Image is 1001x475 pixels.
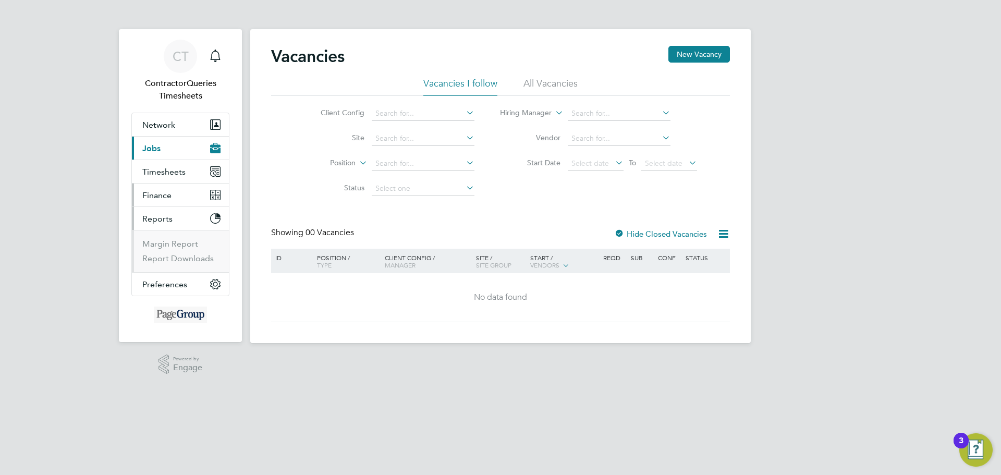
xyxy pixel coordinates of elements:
[523,77,578,96] li: All Vacancies
[158,355,203,374] a: Powered byEngage
[382,249,473,274] div: Client Config /
[132,113,229,136] button: Network
[683,249,728,266] div: Status
[304,133,364,142] label: Site
[142,167,186,177] span: Timesheets
[142,190,172,200] span: Finance
[131,77,229,102] span: ContractorQueries Timesheets
[131,40,229,102] a: CTContractorQueries Timesheets
[142,143,161,153] span: Jobs
[492,108,552,118] label: Hiring Manager
[142,239,198,249] a: Margin Report
[296,158,356,168] label: Position
[372,131,474,146] input: Search for...
[309,249,382,274] div: Position /
[476,261,511,269] span: Site Group
[959,441,963,454] div: 3
[571,159,609,168] span: Select date
[473,249,528,274] div: Site /
[132,184,229,206] button: Finance
[626,156,639,169] span: To
[142,279,187,289] span: Preferences
[173,355,202,363] span: Powered by
[423,77,497,96] li: Vacancies I follow
[372,156,474,171] input: Search for...
[132,207,229,230] button: Reports
[142,120,175,130] span: Network
[132,230,229,272] div: Reports
[273,249,309,266] div: ID
[142,214,173,224] span: Reports
[959,433,993,467] button: Open Resource Center, 3 new notifications
[645,159,682,168] span: Select date
[154,307,207,323] img: michaelpageint-logo-retina.png
[142,253,214,263] a: Report Downloads
[628,249,655,266] div: Sub
[317,261,332,269] span: Type
[568,131,670,146] input: Search for...
[500,133,560,142] label: Vendor
[131,307,229,323] a: Go to home page
[372,106,474,121] input: Search for...
[385,261,416,269] span: Manager
[132,137,229,160] button: Jobs
[132,273,229,296] button: Preferences
[372,181,474,196] input: Select one
[173,363,202,372] span: Engage
[530,261,559,269] span: Vendors
[528,249,601,275] div: Start /
[271,227,356,238] div: Showing
[655,249,682,266] div: Conf
[614,229,707,239] label: Hide Closed Vacancies
[500,158,560,167] label: Start Date
[173,50,189,63] span: CT
[568,106,670,121] input: Search for...
[306,227,354,238] span: 00 Vacancies
[119,29,242,342] nav: Main navigation
[304,183,364,192] label: Status
[668,46,730,63] button: New Vacancy
[601,249,628,266] div: Reqd
[304,108,364,117] label: Client Config
[271,46,345,67] h2: Vacancies
[273,292,728,303] div: No data found
[132,160,229,183] button: Timesheets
